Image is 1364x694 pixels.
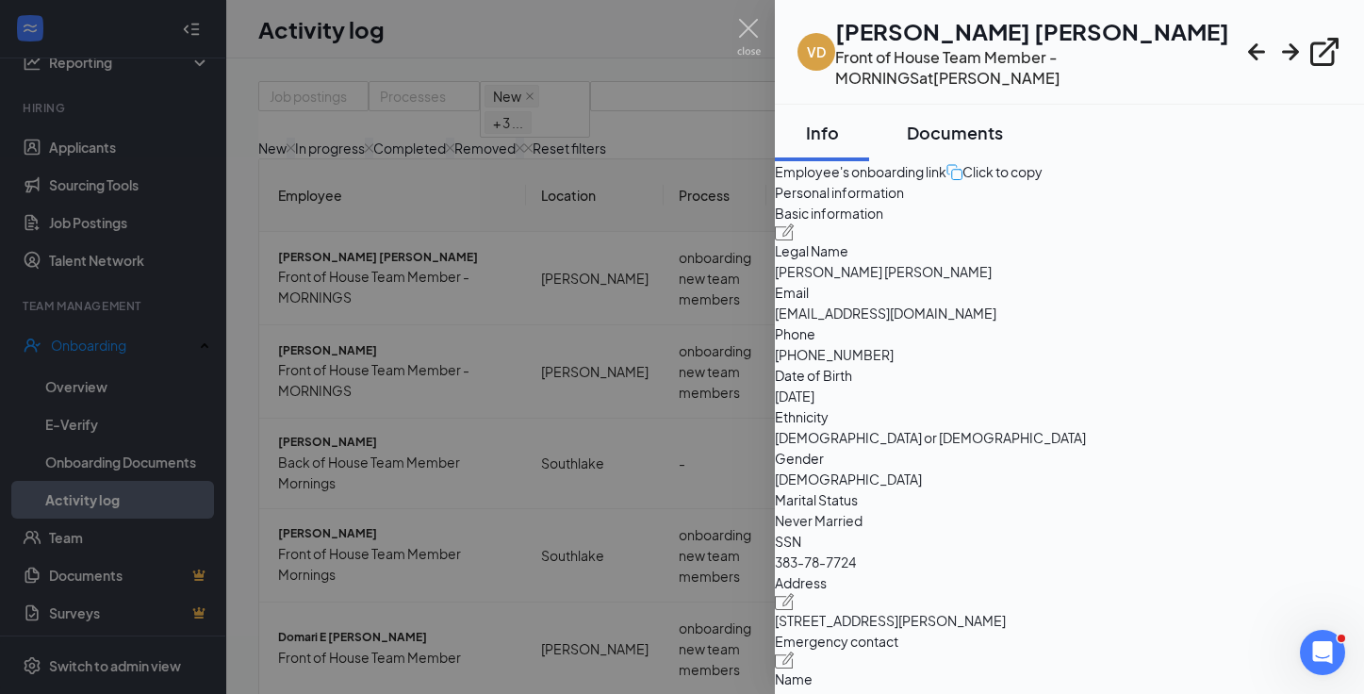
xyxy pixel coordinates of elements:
[775,406,1364,427] span: Ethnicity
[775,572,1364,593] span: Address
[775,365,1364,386] span: Date of Birth
[775,631,1364,652] span: Emergency contact
[1307,35,1341,69] svg: ExternalLink
[775,448,1364,469] span: Gender
[775,610,1364,631] span: [STREET_ADDRESS][PERSON_NAME]
[946,164,962,180] img: click-to-copy.71757273a98fde459dfc.svg
[775,552,1364,572] span: 383-78-7724
[1240,35,1274,69] svg: ArrowLeftNew
[775,469,1364,489] span: [DEMOGRAPHIC_DATA]
[775,386,1364,406] span: [DATE]
[775,182,1364,203] span: Personal information
[775,240,1364,261] span: Legal Name
[775,323,1364,344] span: Phone
[835,47,1240,89] div: Front of House Team Member - MORNINGS at [PERSON_NAME]
[1300,630,1345,675] iframe: Intercom live chat
[794,121,850,144] div: Info
[1274,35,1307,69] svg: ArrowRight
[775,510,1364,531] span: Never Married
[775,282,1364,303] span: Email
[775,203,1364,223] span: Basic information
[946,161,1043,182] button: Click to copy
[775,303,1364,323] span: [EMAIL_ADDRESS][DOMAIN_NAME]
[907,121,1003,144] div: Documents
[775,161,946,182] span: Employee's onboarding link
[775,669,1364,689] span: Name
[775,427,1364,448] span: [DEMOGRAPHIC_DATA] or [DEMOGRAPHIC_DATA]
[775,261,1364,282] span: [PERSON_NAME] [PERSON_NAME]
[775,489,1364,510] span: Marital Status
[775,531,1364,552] span: SSN
[807,42,826,61] div: VD
[835,15,1240,47] h1: [PERSON_NAME] [PERSON_NAME]
[775,344,1364,365] span: [PHONE_NUMBER]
